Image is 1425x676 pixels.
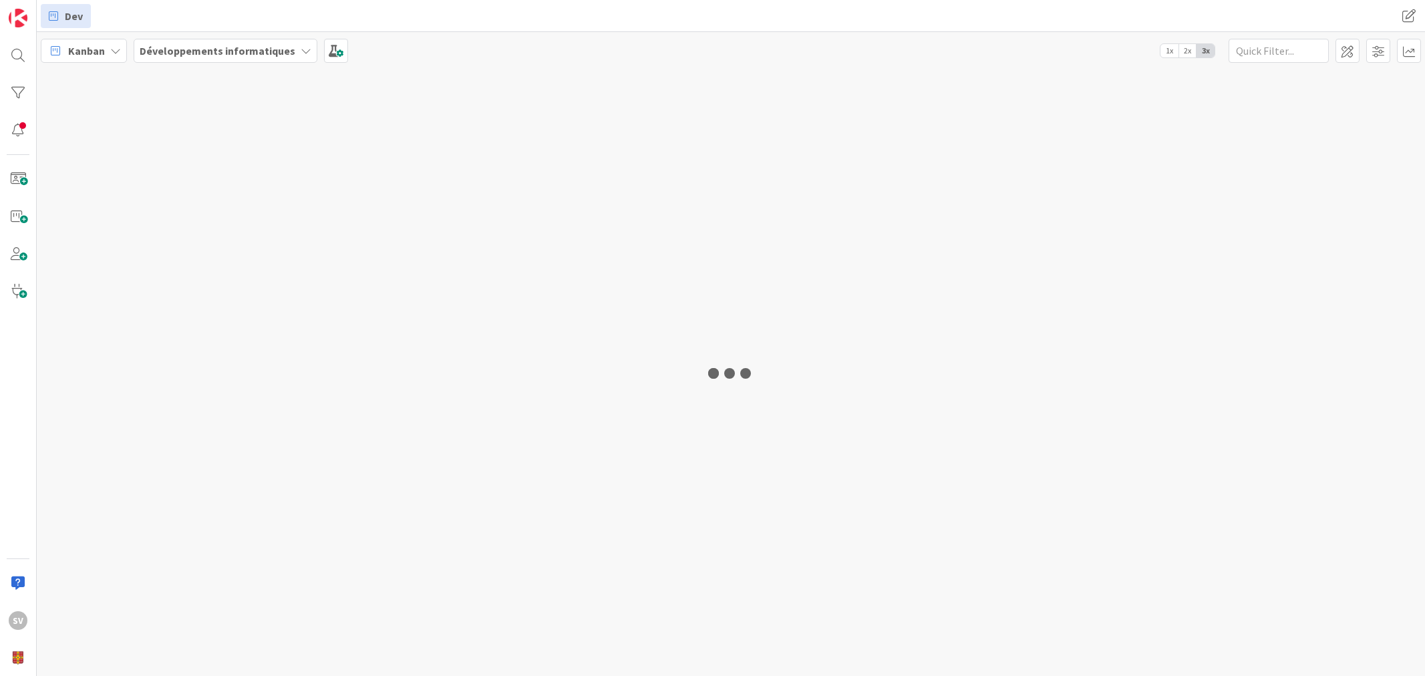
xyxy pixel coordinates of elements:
a: Dev [41,4,91,28]
span: Kanban [68,43,105,59]
div: SV [9,611,27,630]
input: Quick Filter... [1229,39,1329,63]
span: 1x [1160,44,1178,57]
span: 3x [1197,44,1215,57]
img: avatar [9,649,27,667]
img: Visit kanbanzone.com [9,9,27,27]
b: Développements informatiques [140,44,295,57]
span: Dev [65,8,83,24]
span: 2x [1178,44,1197,57]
